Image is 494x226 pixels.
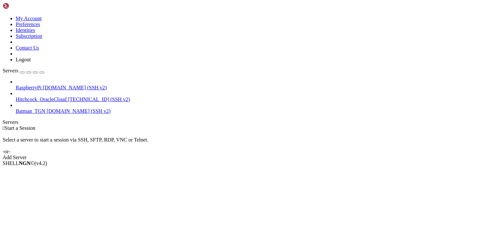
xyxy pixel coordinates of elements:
[16,85,491,91] a: RaspberryPi [DOMAIN_NAME] (SSH v2)
[3,119,491,125] div: Servers
[16,97,491,102] a: Hitchcock_OracleCloud [TECHNICAL_ID] (SSH v2)
[16,33,42,39] a: Subscription
[16,57,31,62] a: Logout
[16,22,40,27] a: Preferences
[16,79,491,91] li: RaspberryPi [DOMAIN_NAME] (SSH v2)
[3,131,491,155] div: Select a server to start a session via SSH, SFTP, RDP, VNC or Telnet. -or-
[35,160,47,166] span: 4.2.0
[19,160,31,166] b: NGN
[16,91,491,102] li: Hitchcock_OracleCloud [TECHNICAL_ID] (SSH v2)
[16,45,39,51] a: Contact Us
[16,102,491,114] li: Batman_TGN [DOMAIN_NAME] (SSH v2)
[16,97,67,102] span: Hitchcock_OracleCloud
[16,108,491,114] a: Batman_TGN [DOMAIN_NAME] (SSH v2)
[43,85,107,90] span: [DOMAIN_NAME] (SSH v2)
[47,108,111,114] span: [DOMAIN_NAME] (SSH v2)
[16,85,41,90] span: RaspberryPi
[3,68,18,73] span: Servers
[3,3,40,9] img: Shellngn
[16,108,45,114] span: Batman_TGN
[68,97,130,102] span: [TECHNICAL_ID] (SSH v2)
[3,160,47,166] span: SHELL ©
[16,16,42,21] a: My Account
[16,27,35,33] a: Identities
[3,68,44,73] a: Servers
[3,155,491,160] div: Add Server
[5,125,35,131] span: Start a Session
[3,125,5,131] span: 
